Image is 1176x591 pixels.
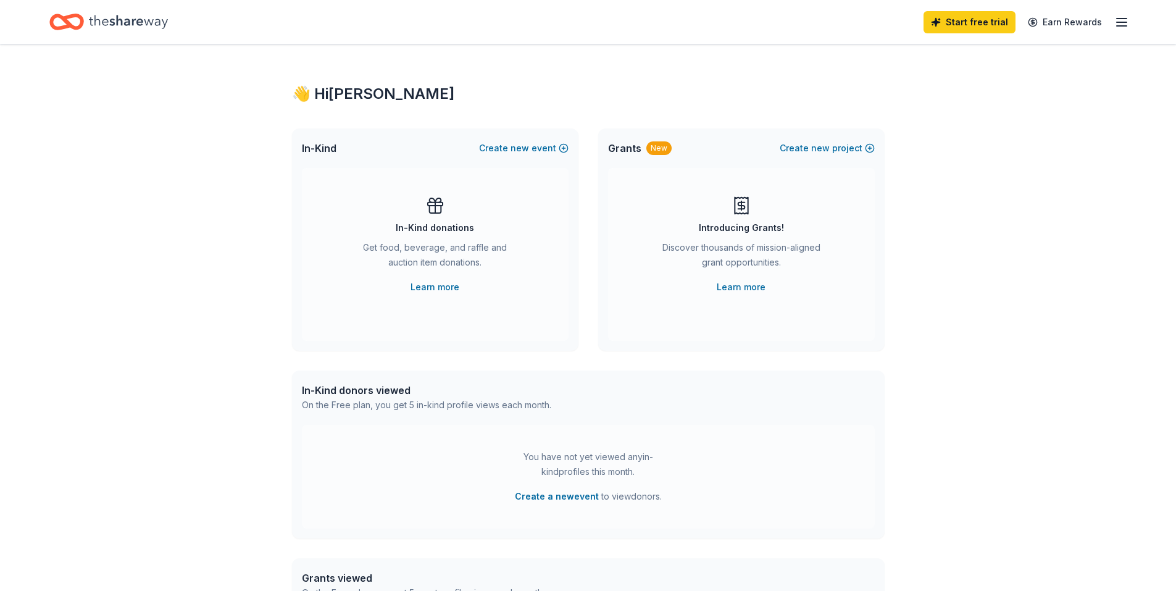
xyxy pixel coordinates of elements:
div: In-Kind donors viewed [302,383,551,398]
div: New [646,141,672,155]
div: Get food, beverage, and raffle and auction item donations. [351,240,519,275]
a: Learn more [411,280,459,295]
span: new [811,141,830,156]
a: Home [49,7,168,36]
span: In-Kind [302,141,336,156]
div: Discover thousands of mission-aligned grant opportunities. [657,240,825,275]
div: 👋 Hi [PERSON_NAME] [292,84,885,104]
button: Create a newevent [515,489,599,504]
a: Earn Rewards [1020,11,1109,33]
div: You have not yet viewed any in-kind profiles this month. [511,450,665,479]
button: Createnewevent [479,141,569,156]
div: On the Free plan, you get 5 in-kind profile views each month. [302,398,551,413]
span: Grants [608,141,641,156]
a: Start free trial [924,11,1015,33]
span: new [511,141,529,156]
button: Createnewproject [780,141,875,156]
a: Learn more [717,280,765,295]
div: In-Kind donations [396,220,474,235]
div: Introducing Grants! [699,220,784,235]
span: to view donors . [515,489,662,504]
div: Grants viewed [302,571,544,585]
